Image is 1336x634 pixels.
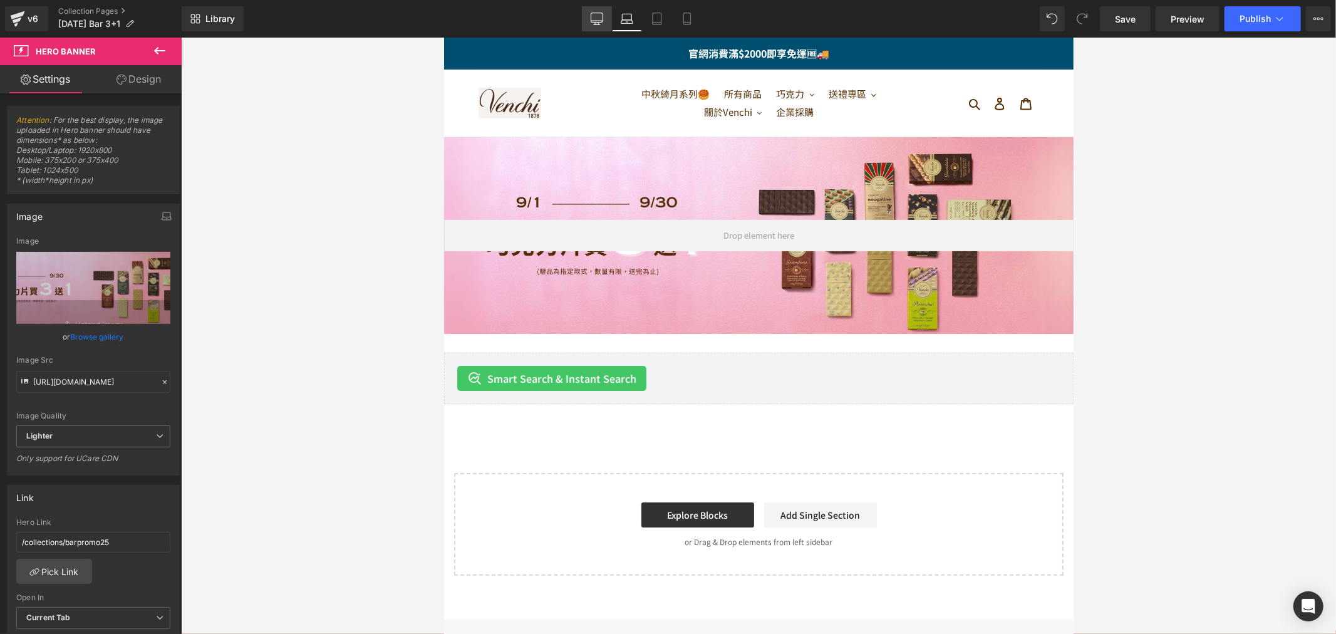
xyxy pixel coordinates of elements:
[16,559,92,584] a: Pick Link
[16,330,170,343] div: or
[1293,591,1323,621] div: Open Intercom Messenger
[16,486,34,503] div: Link
[198,49,266,63] span: 中秋綺月系列🥮
[385,49,422,63] span: 送禮專區
[1240,14,1271,24] span: Publish
[30,500,599,509] p: or Drag & Drop elements from left sidebar
[5,6,48,31] a: v6
[260,68,308,81] span: 關於Venchi
[16,412,170,420] div: Image Quality
[34,50,97,80] img: Venchi Taiwan
[16,454,170,472] div: Only support for UCare CDN
[642,6,672,31] a: Tablet
[320,465,433,490] a: Add Single Section
[1040,6,1065,31] button: Undo
[1156,6,1219,31] a: Preview
[672,6,702,31] a: Mobile
[326,66,376,84] a: 企業採購
[25,11,41,27] div: v6
[16,204,43,222] div: Image
[16,300,170,348] span: Upload image
[16,115,170,194] span: : For the best display, the image uploaded in Hero banner should have dimensions* as below: Deskt...
[332,68,370,81] span: 企業採購
[1070,6,1095,31] button: Redo
[16,356,170,365] div: Image Src
[281,49,318,63] span: 所有商品
[16,115,49,125] a: Attention
[274,48,324,66] a: 所有商品
[1306,6,1331,31] button: More
[58,6,182,16] a: Collection Pages
[582,6,612,31] a: Desktop
[43,333,192,348] span: Smart Search & Instant Search
[26,431,53,440] b: Lighter
[192,48,272,66] a: 中秋綺月系列🥮
[182,6,244,31] a: New Library
[58,19,120,29] span: [DATE] Bar 3+1
[16,371,170,393] input: Link
[16,532,170,553] input: https://your-shop.myshopify.com
[1225,6,1301,31] button: Publish
[36,46,96,56] span: Hero Banner
[326,48,377,66] button: 巧克力
[16,237,170,246] div: Image
[93,65,184,93] a: Design
[333,49,361,63] span: 巧克力
[254,66,324,84] button: 關於Venchi
[1,1,628,30] p: 官網消費滿$2000即享免運🆓🚚
[71,326,124,348] a: Browse gallery
[205,13,235,24] span: Library
[16,593,170,602] div: Open In
[612,6,642,31] a: Laptop
[26,613,71,622] b: Current Tab
[1171,13,1204,26] span: Preview
[378,48,438,66] button: 送禮專區
[1115,13,1136,26] span: Save
[197,465,310,490] a: Explore Blocks
[16,518,170,527] div: Hero Link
